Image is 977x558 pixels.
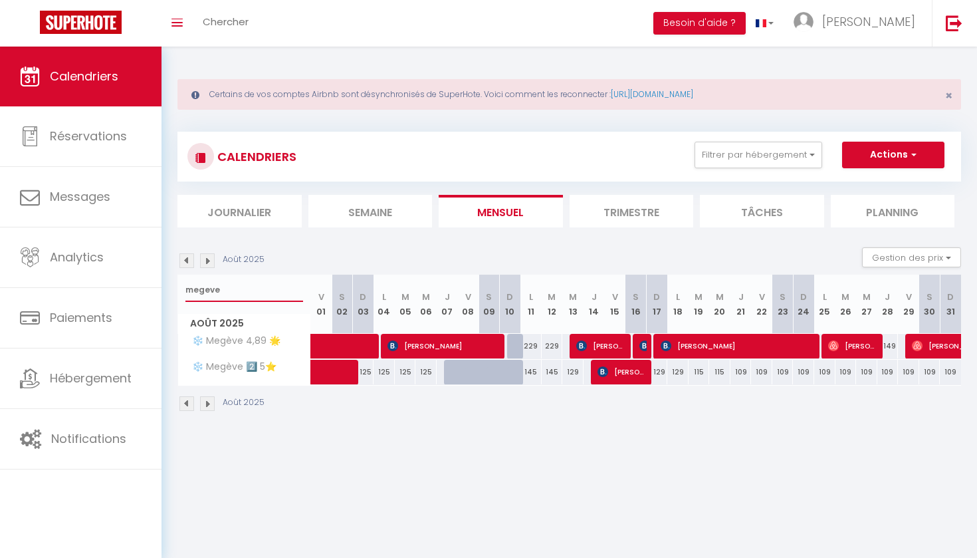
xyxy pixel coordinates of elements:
li: Mensuel [439,195,563,227]
span: Août 2025 [178,314,310,333]
button: Close [945,90,952,102]
div: 109 [940,360,961,384]
div: 109 [751,360,772,384]
span: [PERSON_NAME] [597,359,647,384]
div: 109 [835,360,857,384]
button: Besoin d'aide ? [653,12,746,35]
th: 27 [856,275,877,334]
span: Hébergement [50,370,132,386]
abbr: S [339,291,345,303]
abbr: V [906,291,912,303]
abbr: L [823,291,827,303]
span: Paiements [50,309,112,326]
input: Rechercher un logement... [185,278,303,302]
abbr: M [548,291,556,303]
div: 129 [647,360,668,384]
div: 115 [689,360,710,384]
span: [PERSON_NAME] [822,13,915,30]
li: Journalier [177,195,302,227]
th: 08 [457,275,479,334]
div: 109 [919,360,940,384]
th: 02 [332,275,353,334]
abbr: S [486,291,492,303]
div: Certains de vos comptes Airbnb sont désynchronisés de SuperHote. Voici comment les reconnecter : [177,79,961,110]
th: 15 [604,275,625,334]
abbr: S [633,291,639,303]
img: ... [794,12,814,32]
th: 20 [709,275,730,334]
th: 19 [689,275,710,334]
abbr: L [529,291,533,303]
button: Ouvrir le widget de chat LiveChat [11,5,51,45]
abbr: M [716,291,724,303]
div: 109 [772,360,794,384]
th: 26 [835,275,857,334]
span: [PERSON_NAME] [576,333,626,358]
div: 109 [814,360,835,384]
a: [URL][DOMAIN_NAME] [611,88,693,100]
th: 28 [877,275,899,334]
abbr: J [592,291,597,303]
button: Filtrer par hébergement [695,142,822,168]
th: 07 [437,275,458,334]
span: Calendriers [50,68,118,84]
img: Super Booking [40,11,122,34]
div: 109 [898,360,919,384]
span: [PERSON_NAME] [661,333,817,358]
th: 04 [374,275,395,334]
abbr: J [885,291,890,303]
th: 30 [919,275,940,334]
li: Tâches [700,195,824,227]
h3: CALENDRIERS [214,142,296,172]
abbr: V [612,291,618,303]
div: 125 [395,360,416,384]
th: 05 [395,275,416,334]
th: 13 [562,275,584,334]
th: 21 [730,275,752,334]
th: 22 [751,275,772,334]
th: 01 [311,275,332,334]
abbr: J [738,291,744,303]
th: 12 [542,275,563,334]
div: 109 [793,360,814,384]
div: 145 [542,360,563,384]
li: Trimestre [570,195,694,227]
th: 16 [625,275,647,334]
abbr: S [926,291,932,303]
th: 11 [520,275,542,334]
div: 129 [562,360,584,384]
div: 115 [709,360,730,384]
img: logout [946,15,962,31]
abbr: M [863,291,871,303]
li: Planning [831,195,955,227]
abbr: M [841,291,849,303]
abbr: M [401,291,409,303]
span: Réservations [50,128,127,144]
div: 109 [730,360,752,384]
th: 03 [353,275,374,334]
th: 10 [500,275,521,334]
div: 109 [877,360,899,384]
abbr: J [445,291,450,303]
th: 06 [415,275,437,334]
abbr: V [465,291,471,303]
span: × [945,87,952,104]
span: ❄️ Megève 4,89 🌟 [180,334,284,349]
abbr: D [947,291,954,303]
abbr: L [676,291,680,303]
abbr: M [569,291,577,303]
th: 31 [940,275,961,334]
div: 229 [520,334,542,358]
abbr: D [506,291,513,303]
th: 17 [647,275,668,334]
abbr: S [780,291,786,303]
span: [PERSON_NAME] [387,333,501,358]
th: 23 [772,275,794,334]
abbr: D [360,291,366,303]
p: Août 2025 [223,396,265,409]
abbr: V [318,291,324,303]
span: Analytics [50,249,104,265]
div: 149 [877,334,899,358]
button: Gestion des prix [862,247,961,267]
th: 14 [584,275,605,334]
